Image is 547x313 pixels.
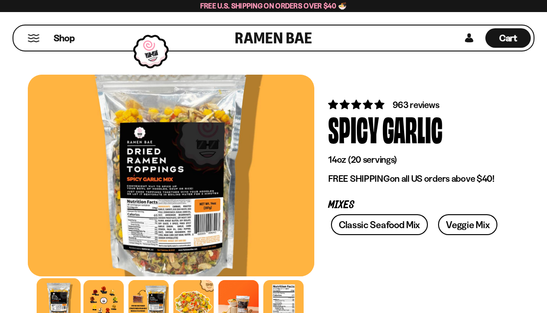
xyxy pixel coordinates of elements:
[393,99,439,110] span: 963 reviews
[27,34,40,42] button: Mobile Menu Trigger
[200,1,347,10] span: Free U.S. Shipping on Orders over $40 🍜
[485,26,531,51] div: Cart
[328,99,386,110] span: 4.75 stars
[328,173,389,184] strong: FREE SHIPPING
[328,111,379,146] div: Spicy
[331,214,428,235] a: Classic Seafood Mix
[328,173,505,185] p: on all US orders above $40!
[382,111,443,146] div: Garlic
[328,201,505,210] p: Mixes
[54,28,75,48] a: Shop
[499,32,517,44] span: Cart
[328,154,505,166] p: 14oz (20 servings)
[438,214,497,235] a: Veggie Mix
[54,32,75,45] span: Shop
